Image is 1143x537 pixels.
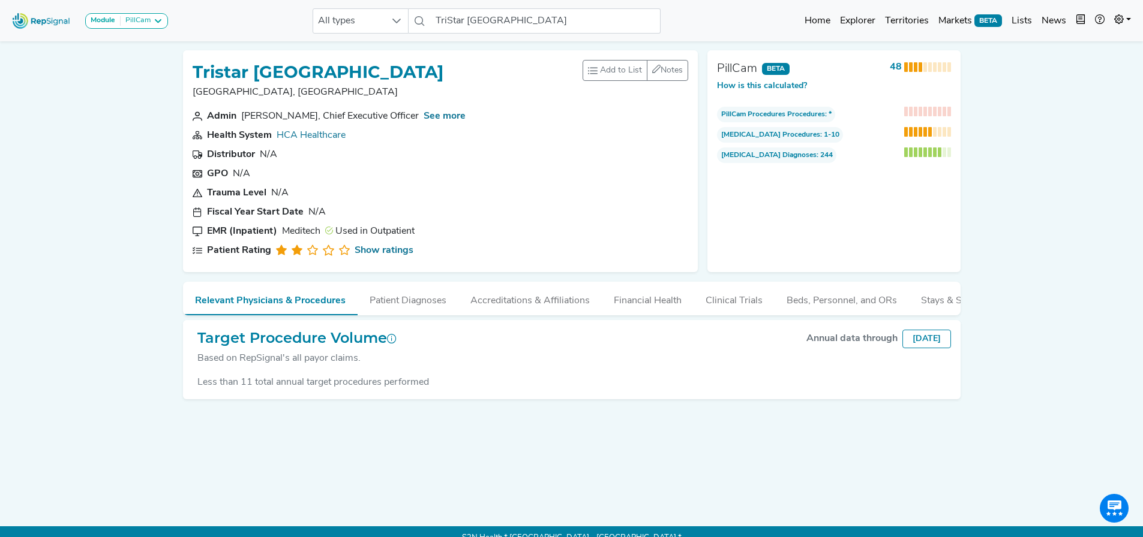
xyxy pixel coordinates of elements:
[207,186,266,200] div: Trauma Level
[890,62,902,72] strong: 48
[458,282,602,314] button: Accreditations & Affiliations
[974,14,1002,26] span: BETA
[717,80,807,92] button: How is this calculated?
[835,9,880,33] a: Explorer
[355,243,413,258] a: Show ratings
[282,224,320,239] div: Meditech
[717,127,843,143] span: : 1-10
[583,60,647,81] button: Add to List
[806,331,898,346] div: Annual data through
[193,62,443,83] h1: Tristar [GEOGRAPHIC_DATA]
[600,64,642,77] span: Add to List
[431,8,660,34] input: Search a physician or facility
[721,150,817,161] span: [MEDICAL_DATA] Diagnoses
[207,109,236,123] div: Admin
[694,282,775,314] button: Clinical Trials
[1037,9,1071,33] a: News
[193,85,443,99] p: [GEOGRAPHIC_DATA], [GEOGRAPHIC_DATA]
[647,60,688,81] button: Notes
[800,9,835,33] a: Home
[909,282,1004,314] button: Stays & Services
[91,17,115,24] strong: Module
[762,63,790,75] span: BETA
[197,330,397,347] h2: Target Procedure Volume
[207,167,228,181] div: GPO
[241,109,419,123] div: [PERSON_NAME], Chief Executive Officer
[902,330,951,348] div: [DATE]
[121,16,151,26] div: PillCam
[775,282,909,314] button: Beds, Personnel, and ORs
[207,243,271,258] div: Patient Rating
[233,167,250,181] div: N/A
[661,66,683,75] span: Notes
[934,9,1007,33] a: MarketsBETA
[207,128,272,143] div: Health System
[325,224,415,239] div: Used in Outpatient
[207,205,304,219] div: Fiscal Year Start Date
[308,205,326,219] div: N/A
[583,60,688,81] div: toolbar
[85,13,168,29] button: ModulePillCam
[721,109,825,120] span: PillCam Procedures Procedures
[717,147,836,163] span: : 244
[193,375,951,390] div: Less than 11 total annual target procedures performed
[260,147,277,162] div: N/A
[717,60,757,78] div: PillCam
[602,282,694,314] button: Financial Health
[197,351,397,366] div: Based on RepSignal's all payor claims.
[207,147,255,162] div: Distributor
[277,128,346,143] div: HCA Healthcare
[880,9,934,33] a: Territories
[424,111,466,121] a: See more
[183,282,358,315] button: Relevant Physicians & Procedures
[277,131,346,140] a: HCA Healthcare
[1071,9,1090,33] button: Intel Book
[271,186,289,200] div: N/A
[721,129,820,140] span: [MEDICAL_DATA] Procedures
[207,224,277,239] div: EMR (Inpatient)
[241,109,419,123] div: Mark Miller, Chief Executive Officer
[1007,9,1037,33] a: Lists
[358,282,458,314] button: Patient Diagnoses
[313,9,385,33] span: All types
